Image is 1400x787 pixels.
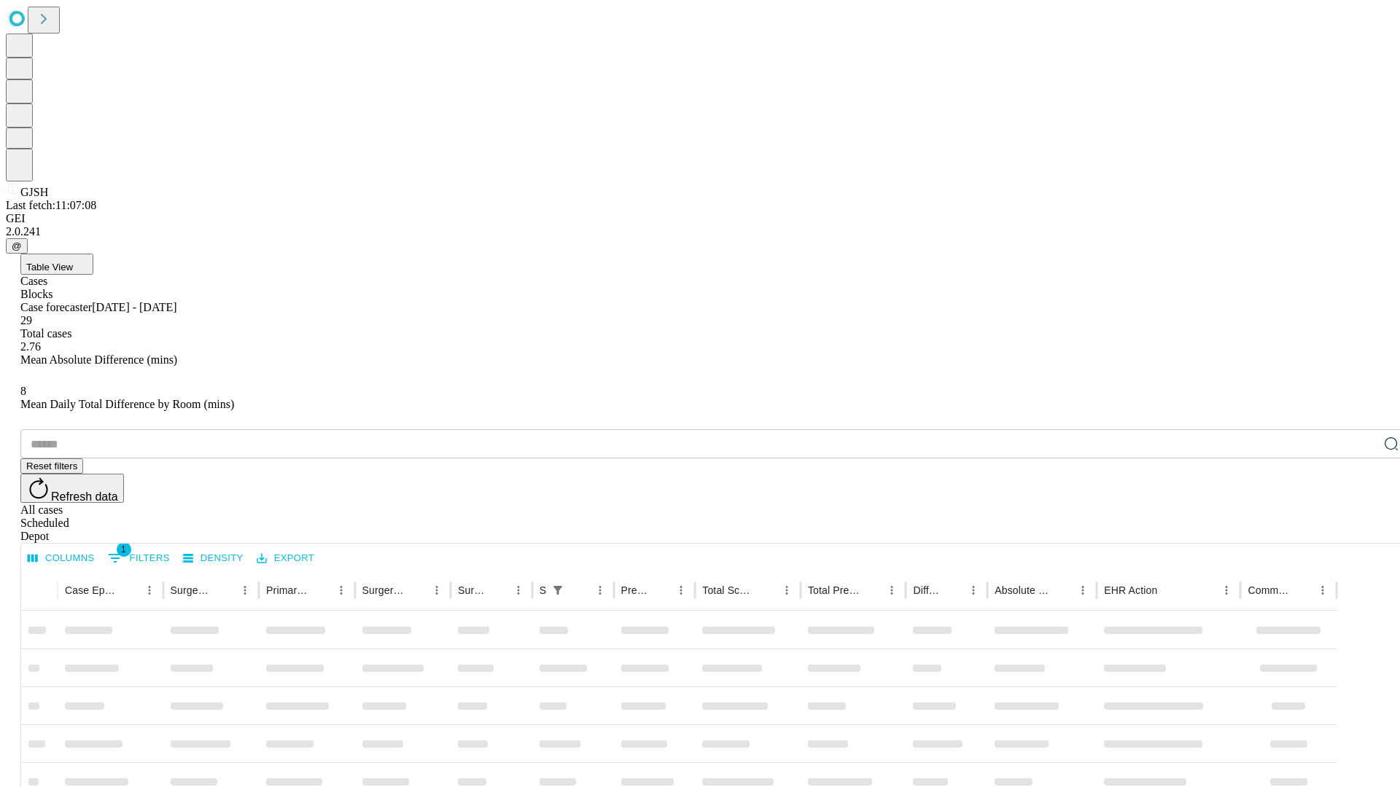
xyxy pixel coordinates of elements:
div: Case Epic Id [65,584,117,596]
span: GJSH [20,186,48,198]
button: Table View [20,254,93,275]
button: Sort [488,580,508,600]
button: Sort [1052,580,1073,600]
button: Sort [861,580,882,600]
div: Predicted In Room Duration [621,584,650,596]
div: Absolute Difference [995,584,1051,596]
div: Surgery Name [362,584,405,596]
span: @ [12,240,22,251]
button: Menu [1312,580,1333,600]
button: Sort [1292,580,1312,600]
button: Show filters [548,580,568,600]
button: Menu [671,580,691,600]
div: 2.0.241 [6,225,1394,238]
button: Sort [650,580,671,600]
button: Menu [508,580,529,600]
button: Menu [1073,580,1093,600]
span: 1 [117,542,131,557]
button: Menu [427,580,447,600]
button: Select columns [24,547,98,570]
button: Sort [119,580,139,600]
button: Sort [756,580,777,600]
button: Refresh data [20,474,124,503]
button: Show filters [104,547,174,570]
button: @ [6,238,28,254]
span: 29 [20,314,32,326]
div: Comments [1248,584,1290,596]
button: Sort [569,580,590,600]
div: Surgeon Name [171,584,213,596]
div: Total Scheduled Duration [702,584,755,596]
div: Total Predicted Duration [808,584,860,596]
button: Export [253,547,318,570]
button: Reset filters [20,458,83,474]
button: Menu [139,580,160,600]
button: Sort [214,580,235,600]
span: Case forecaster [20,301,92,313]
div: 1 active filter [548,580,568,600]
span: 8 [20,385,26,397]
button: Menu [590,580,610,600]
div: EHR Action [1104,584,1157,596]
span: Table View [26,262,73,273]
span: Last fetch: 11:07:08 [6,199,96,211]
div: Scheduled In Room Duration [540,584,546,596]
button: Sort [943,580,963,600]
span: Refresh data [51,490,118,503]
span: Mean Absolute Difference (mins) [20,353,177,366]
button: Menu [1216,580,1237,600]
span: [DATE] - [DATE] [92,301,176,313]
span: Mean Daily Total Difference by Room (mins) [20,398,234,410]
button: Menu [882,580,902,600]
button: Menu [777,580,797,600]
button: Sort [311,580,331,600]
button: Menu [331,580,351,600]
span: Total cases [20,327,71,340]
span: Reset filters [26,461,77,471]
div: Primary Service [266,584,308,596]
button: Menu [235,580,255,600]
button: Menu [963,580,984,600]
button: Sort [1159,580,1179,600]
span: 2.76 [20,340,41,353]
div: Surgery Date [458,584,486,596]
div: GEI [6,212,1394,225]
div: Difference [913,584,941,596]
button: Density [179,547,247,570]
button: Sort [406,580,427,600]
